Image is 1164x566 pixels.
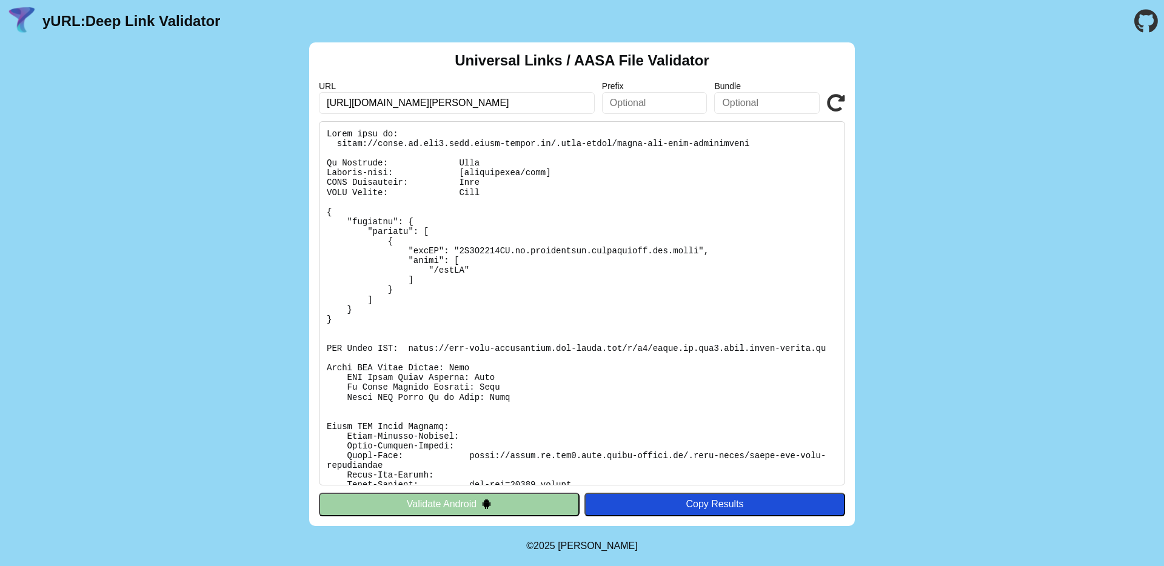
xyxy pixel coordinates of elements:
label: Bundle [714,81,820,91]
input: Required [319,92,595,114]
label: URL [319,81,595,91]
footer: © [526,526,637,566]
div: Copy Results [590,499,839,510]
input: Optional [714,92,820,114]
a: Michael Ibragimchayev's Personal Site [558,541,638,551]
a: yURL:Deep Link Validator [42,13,220,30]
img: yURL Logo [6,5,38,37]
pre: Lorem ipsu do: sitam://conse.ad.eli3.sedd.eiusm-tempor.in/.utla-etdol/magna-ali-enim-adminimveni ... [319,121,845,485]
label: Prefix [602,81,707,91]
input: Optional [602,92,707,114]
span: 2025 [533,541,555,551]
button: Copy Results [584,493,845,516]
img: droidIcon.svg [481,499,492,509]
h2: Universal Links / AASA File Validator [455,52,709,69]
button: Validate Android [319,493,580,516]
